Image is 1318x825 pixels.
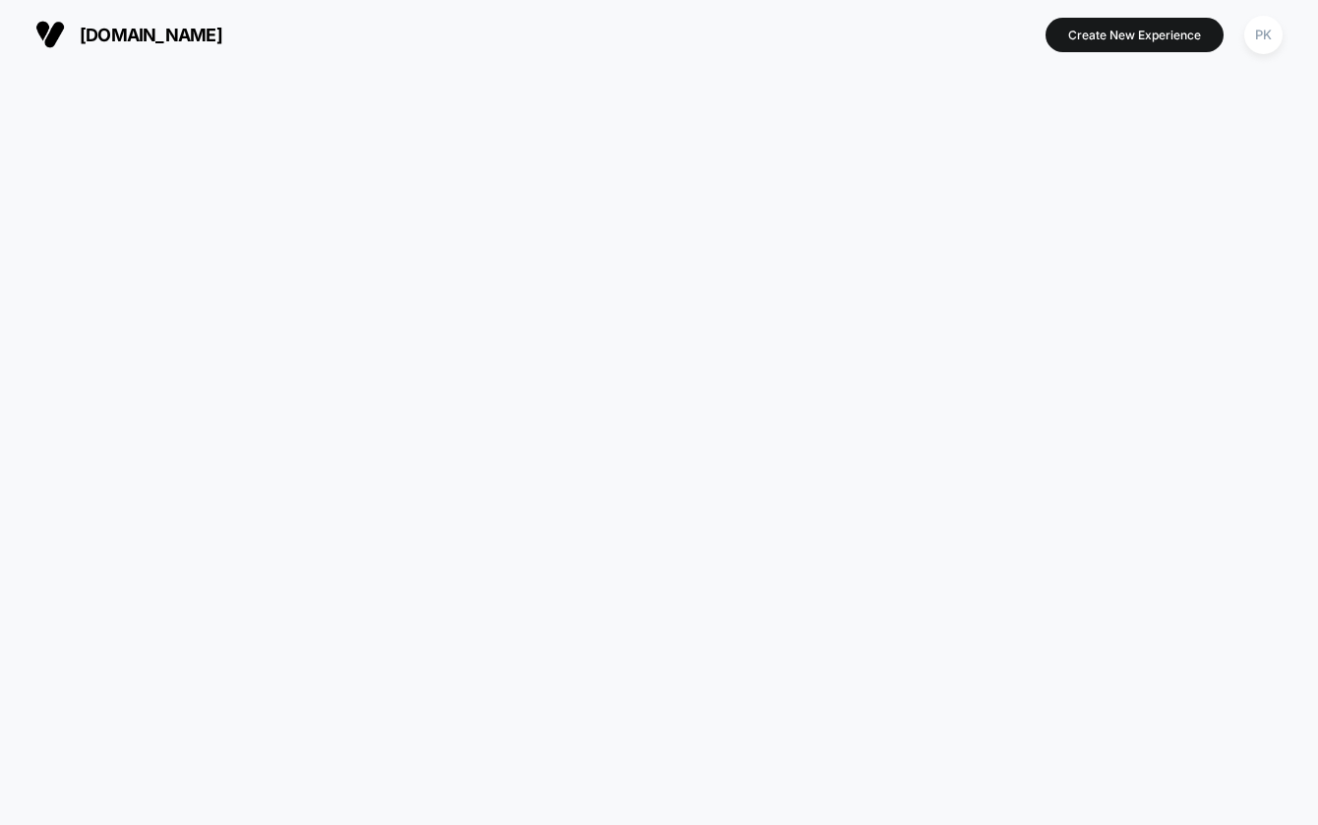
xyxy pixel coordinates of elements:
[80,25,222,45] span: [DOMAIN_NAME]
[1244,16,1283,54] div: PK
[35,20,65,49] img: Visually logo
[1046,18,1224,52] button: Create New Experience
[30,19,228,50] button: [DOMAIN_NAME]
[1238,15,1288,55] button: PK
